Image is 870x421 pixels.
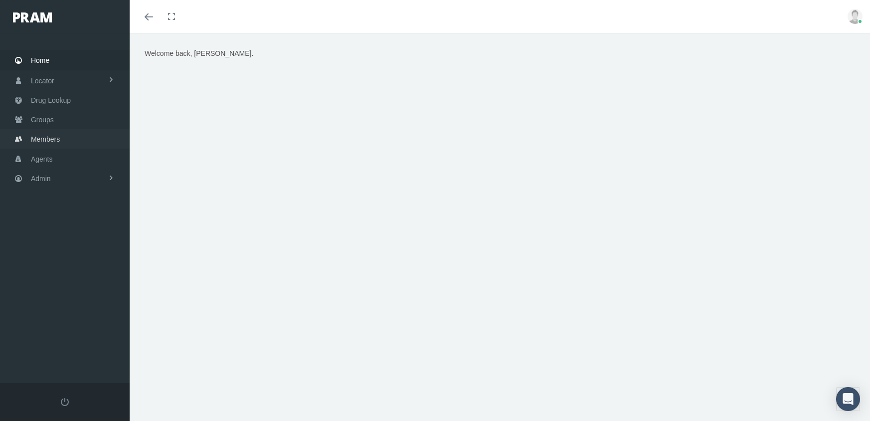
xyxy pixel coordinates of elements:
[31,150,53,169] span: Agents
[31,130,60,149] span: Members
[31,91,71,110] span: Drug Lookup
[31,169,51,188] span: Admin
[31,71,54,90] span: Locator
[848,9,863,24] img: user-placeholder.jpg
[31,51,49,70] span: Home
[836,387,860,411] div: Open Intercom Messenger
[31,110,54,129] span: Groups
[145,49,253,57] span: Welcome back, [PERSON_NAME].
[13,12,52,22] img: PRAM_20_x_78.png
